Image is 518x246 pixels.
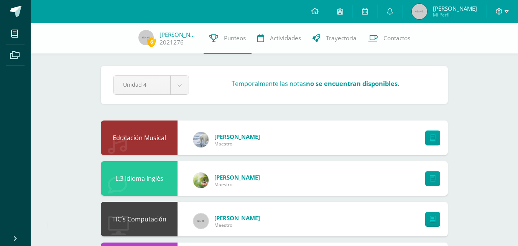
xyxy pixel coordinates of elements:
span: 6 [147,37,156,47]
span: [PERSON_NAME] [214,214,260,222]
a: Actividades [252,23,307,54]
span: Maestro [214,140,260,147]
a: Unidad 4 [113,76,189,94]
div: TIC´s Computación [101,202,178,236]
span: Trayectoria [326,34,357,42]
strong: no se encuentran disponibles [306,79,398,88]
a: [PERSON_NAME] [160,31,198,38]
img: 45x45 [412,4,427,19]
span: Maestro [214,222,260,228]
div: L.3 Idioma Inglés [101,161,178,196]
span: [PERSON_NAME] [433,5,477,12]
a: Trayectoria [307,23,362,54]
img: a5ec97171129a96b385d3d847ecf055b.png [193,173,209,188]
a: Contactos [362,23,416,54]
span: Unidad 4 [123,76,161,94]
img: 45x45 [138,30,154,45]
img: bb12ee73cbcbadab578609fc3959b0d5.png [193,132,209,147]
span: [PERSON_NAME] [214,173,260,181]
h3: Temporalmente las notas . [232,79,399,88]
img: 60x60 [193,213,209,229]
span: [PERSON_NAME] [214,133,260,140]
div: Educación Musical [101,121,178,155]
a: Punteos [204,23,252,54]
span: Maestro [214,181,260,188]
a: 2021276 [160,38,184,46]
span: Mi Perfil [433,12,477,18]
span: Contactos [383,34,410,42]
span: Punteos [224,34,246,42]
span: Actividades [270,34,301,42]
